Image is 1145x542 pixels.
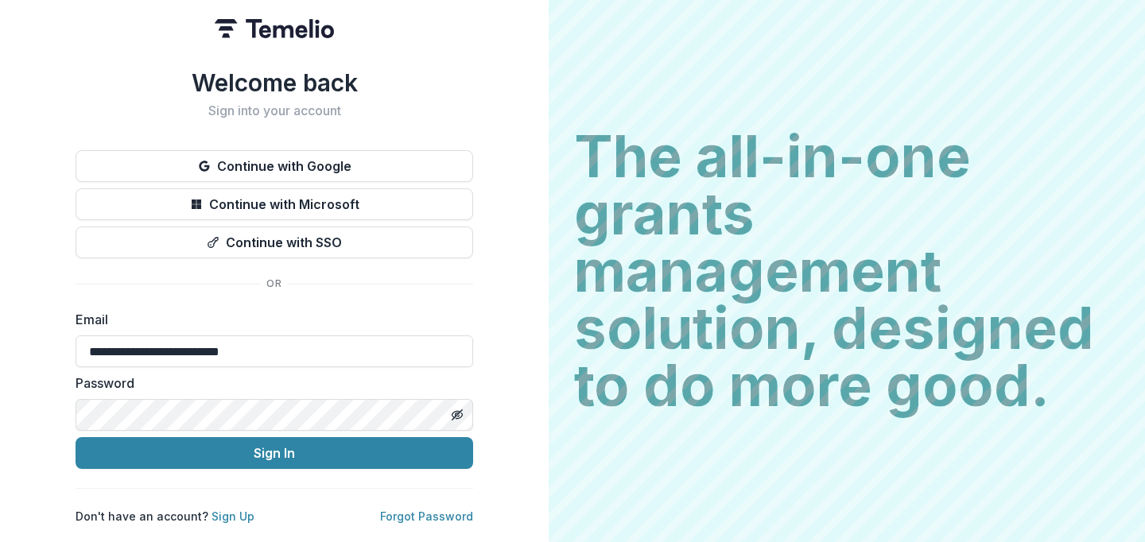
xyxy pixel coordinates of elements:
[76,374,464,393] label: Password
[76,68,473,97] h1: Welcome back
[76,310,464,329] label: Email
[212,509,254,523] a: Sign Up
[76,188,473,220] button: Continue with Microsoft
[76,150,473,182] button: Continue with Google
[76,226,473,258] button: Continue with SSO
[76,508,254,525] p: Don't have an account?
[380,509,473,523] a: Forgot Password
[444,402,470,428] button: Toggle password visibility
[215,19,334,38] img: Temelio
[76,437,473,469] button: Sign In
[76,103,473,118] h2: Sign into your account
